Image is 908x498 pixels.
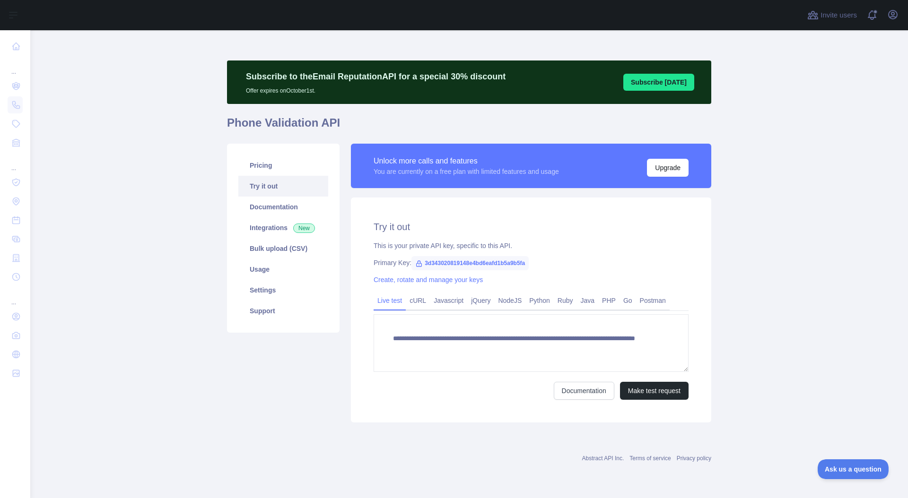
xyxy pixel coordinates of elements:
[430,293,467,308] a: Javascript
[238,176,328,197] a: Try it out
[374,220,689,233] h2: Try it out
[554,382,614,400] a: Documentation
[374,241,689,250] div: This is your private API key, specific to this API.
[677,455,711,462] a: Privacy policy
[293,223,315,233] span: New
[8,57,23,76] div: ...
[374,276,483,283] a: Create, rotate and manage your keys
[821,10,857,21] span: Invite users
[8,287,23,306] div: ...
[577,293,599,308] a: Java
[238,217,328,238] a: Integrations New
[525,293,554,308] a: Python
[620,382,689,400] button: Make test request
[623,74,694,91] button: Subscribe [DATE]
[554,293,577,308] a: Ruby
[246,70,506,83] p: Subscribe to the Email Reputation API for a special 30 % discount
[374,155,559,167] div: Unlock more calls and features
[238,238,328,259] a: Bulk upload (CSV)
[818,459,889,479] iframe: Toggle Customer Support
[8,153,23,172] div: ...
[374,167,559,176] div: You are currently on a free plan with limited features and usage
[620,293,636,308] a: Go
[238,155,328,176] a: Pricing
[246,83,506,94] p: Offer expires on October 1st.
[374,293,406,308] a: Live test
[227,115,711,138] h1: Phone Validation API
[374,258,689,267] div: Primary Key:
[238,259,328,280] a: Usage
[494,293,525,308] a: NodeJS
[238,301,328,321] a: Support
[467,293,494,308] a: jQuery
[238,280,328,301] a: Settings
[582,455,624,462] a: Abstract API Inc.
[598,293,620,308] a: PHP
[805,8,859,23] button: Invite users
[238,197,328,217] a: Documentation
[411,256,529,270] span: 3d343020819148e4bd6eafd1b5a9b5fa
[647,159,689,177] button: Upgrade
[406,293,430,308] a: cURL
[629,455,671,462] a: Terms of service
[636,293,670,308] a: Postman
